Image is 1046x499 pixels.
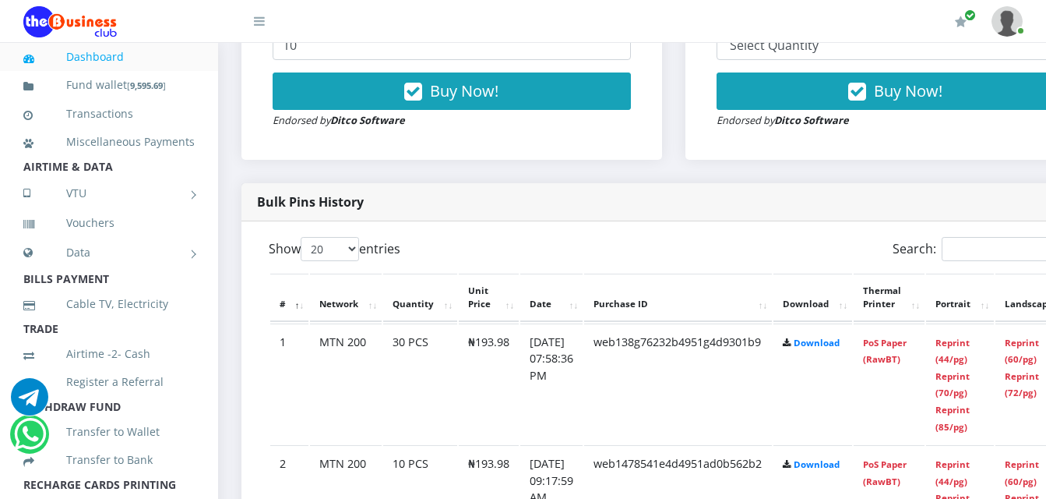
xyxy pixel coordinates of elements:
td: MTN 200 [310,324,382,444]
a: Download [794,458,840,470]
i: Renew/Upgrade Subscription [955,16,967,28]
strong: Ditco Software [330,113,405,127]
th: Download: activate to sort column ascending [773,274,852,322]
span: Renew/Upgrade Subscription [964,9,976,21]
th: Network: activate to sort column ascending [310,274,382,322]
span: Buy Now! [874,80,942,101]
a: Fund wallet[9,595.69] [23,67,195,104]
td: ₦193.98 [459,324,519,444]
label: Show entries [269,237,400,261]
a: Data [23,233,195,272]
td: 1 [270,324,308,444]
th: Date: activate to sort column ascending [520,274,583,322]
a: Reprint (72/pg) [1005,370,1039,399]
a: Reprint (60/pg) [1005,458,1039,487]
a: Airtime -2- Cash [23,336,195,372]
span: Buy Now! [430,80,498,101]
select: Showentries [301,237,359,261]
td: web138g76232b4951g4d9301b9 [584,324,772,444]
td: [DATE] 07:58:36 PM [520,324,583,444]
a: Transactions [23,96,195,132]
td: 30 PCS [383,324,457,444]
th: Portrait: activate to sort column ascending [926,274,994,322]
a: Reprint (70/pg) [935,370,970,399]
a: Vouchers [23,205,195,241]
a: Miscellaneous Payments [23,124,195,160]
a: Reprint (44/pg) [935,337,970,366]
th: Purchase ID: activate to sort column ascending [584,274,772,322]
strong: Bulk Pins History [257,193,364,211]
img: Logo [23,6,117,37]
small: [ ] [127,80,166,91]
a: Cable TV, Electricity [23,286,195,322]
a: Transfer to Bank [23,442,195,478]
a: Download [794,337,840,349]
a: Reprint (85/pg) [935,404,970,433]
th: Thermal Printer: activate to sort column ascending [854,274,924,322]
a: PoS Paper (RawBT) [863,458,907,487]
a: PoS Paper (RawBT) [863,337,907,366]
th: #: activate to sort column descending [270,274,308,322]
a: Register a Referral [23,364,195,400]
small: Endorsed by [717,113,849,127]
th: Unit Price: activate to sort column ascending [459,274,519,322]
strong: Ditco Software [774,113,849,127]
button: Buy Now! [273,73,631,110]
small: Endorsed by [273,113,405,127]
input: Enter Quantity [273,30,631,60]
a: Chat for support [11,390,48,416]
a: Reprint (44/pg) [935,458,970,487]
b: 9,595.69 [130,80,163,91]
a: Chat for support [14,427,46,453]
a: Transfer to Wallet [23,414,195,450]
a: VTU [23,174,195,213]
img: User [991,6,1023,37]
a: Dashboard [23,39,195,75]
th: Quantity: activate to sort column ascending [383,274,457,322]
a: Reprint (60/pg) [1005,337,1039,366]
